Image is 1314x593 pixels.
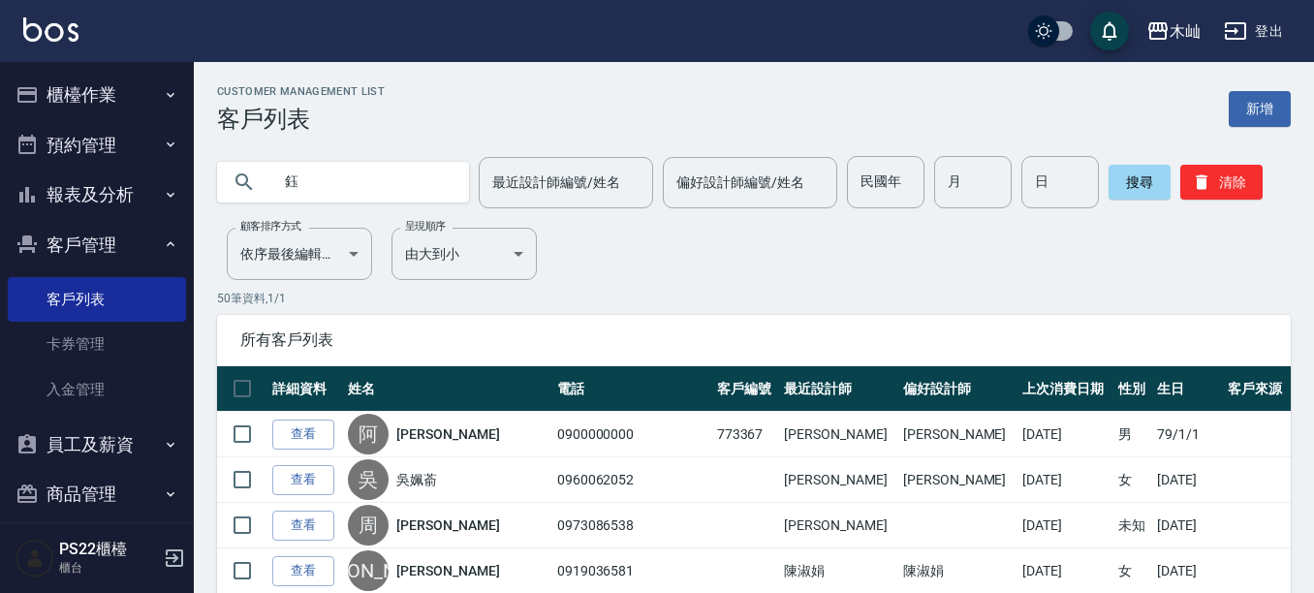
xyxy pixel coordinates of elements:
div: 木屾 [1170,19,1201,44]
button: 清除 [1180,165,1263,200]
button: save [1090,12,1129,50]
label: 顧客排序方式 [240,219,301,234]
button: 商品管理 [8,469,186,519]
a: 卡券管理 [8,322,186,366]
input: 搜尋關鍵字 [271,156,454,208]
td: [PERSON_NAME] [898,412,1017,457]
a: 入金管理 [8,367,186,412]
td: [DATE] [1017,412,1113,457]
a: 查看 [272,465,334,495]
td: 0960062052 [552,457,712,503]
img: Logo [23,17,78,42]
th: 姓名 [343,366,552,412]
td: 79/1/1 [1152,412,1224,457]
a: 客戶列表 [8,277,186,322]
img: Person [16,539,54,577]
button: 木屾 [1139,12,1208,51]
a: 吳姵萮 [396,470,437,489]
h5: PS22櫃檯 [59,540,158,559]
button: 客戶管理 [8,220,186,270]
a: 查看 [272,556,334,586]
span: 所有客戶列表 [240,330,1267,350]
th: 電話 [552,366,712,412]
div: 由大到小 [391,228,537,280]
a: 查看 [272,420,334,450]
th: 性別 [1113,366,1152,412]
td: 未知 [1113,503,1152,548]
td: [DATE] [1017,457,1113,503]
button: 員工及薪資 [8,420,186,470]
td: [PERSON_NAME] [779,503,898,548]
th: 最近設計師 [779,366,898,412]
td: 773367 [712,412,780,457]
td: 0973086538 [552,503,712,548]
div: 依序最後編輯時間 [227,228,372,280]
td: [DATE] [1152,457,1224,503]
button: 預約管理 [8,120,186,171]
td: 男 [1113,412,1152,457]
th: 詳細資料 [267,366,343,412]
th: 客戶編號 [712,366,780,412]
div: 吳 [348,459,389,500]
th: 偏好設計師 [898,366,1017,412]
td: [PERSON_NAME] [779,412,898,457]
button: 櫃檯作業 [8,70,186,120]
button: 報表及分析 [8,170,186,220]
a: 查看 [272,511,334,541]
p: 50 筆資料, 1 / 1 [217,290,1291,307]
div: 周 [348,505,389,546]
a: [PERSON_NAME] [396,424,499,444]
p: 櫃台 [59,559,158,577]
td: 女 [1113,457,1152,503]
label: 呈現順序 [405,219,446,234]
th: 生日 [1152,366,1224,412]
td: [PERSON_NAME] [898,457,1017,503]
button: 資料設定 [8,519,186,570]
h2: Customer Management List [217,85,385,98]
a: [PERSON_NAME] [396,561,499,580]
td: [DATE] [1017,503,1113,548]
td: [PERSON_NAME] [779,457,898,503]
button: 搜尋 [1109,165,1171,200]
td: 0900000000 [552,412,712,457]
div: [PERSON_NAME] [348,550,389,591]
button: 登出 [1216,14,1291,49]
th: 上次消費日期 [1017,366,1113,412]
a: [PERSON_NAME] [396,515,499,535]
a: 新增 [1229,91,1291,127]
td: [DATE] [1152,503,1224,548]
div: 阿 [348,414,389,454]
h3: 客戶列表 [217,106,385,133]
th: 客戶來源 [1223,366,1291,412]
